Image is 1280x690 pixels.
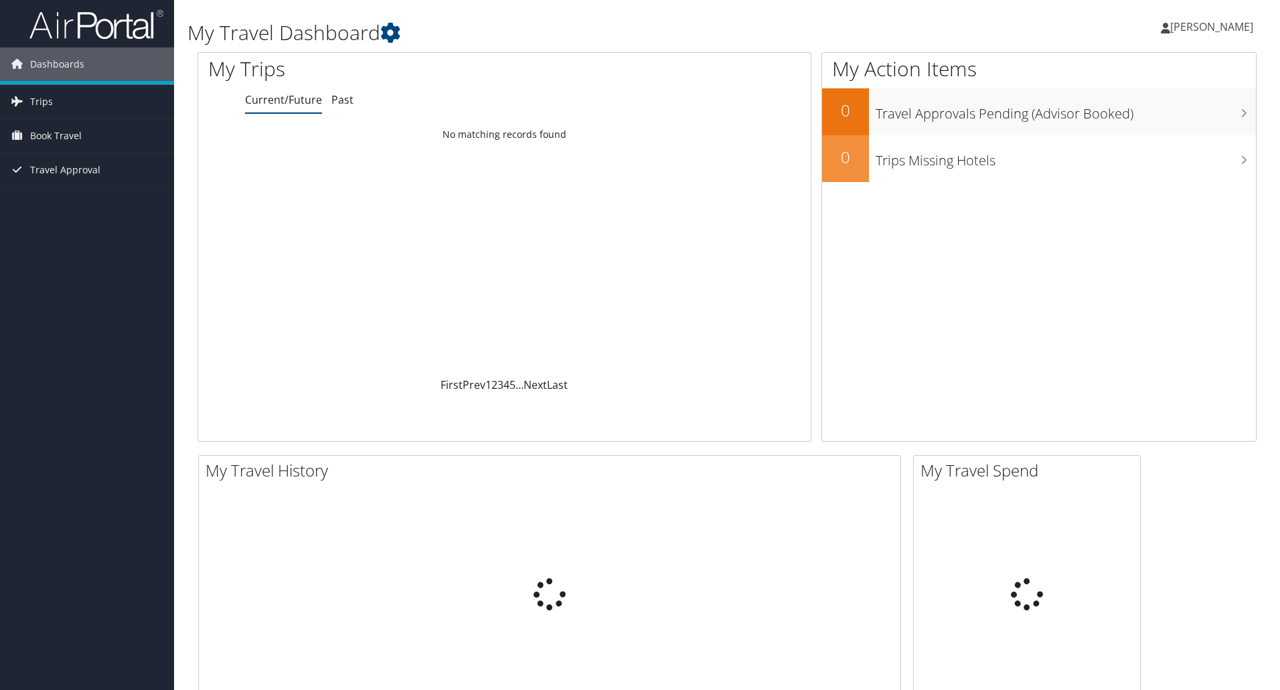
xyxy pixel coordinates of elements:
h3: Trips Missing Hotels [876,145,1256,170]
a: 1 [485,377,491,392]
h3: Travel Approvals Pending (Advisor Booked) [876,98,1256,123]
h1: My Trips [208,55,546,83]
h2: 0 [822,146,869,169]
a: 4 [503,377,509,392]
h2: 0 [822,99,869,122]
a: Current/Future [245,92,322,107]
h2: My Travel Spend [921,459,1140,482]
span: Book Travel [30,119,82,153]
a: Past [331,92,353,107]
a: Next [524,377,547,392]
a: [PERSON_NAME] [1161,7,1267,47]
span: … [515,377,524,392]
a: Prev [463,377,485,392]
h1: My Travel Dashboard [187,19,907,47]
img: airportal-logo.png [29,9,163,40]
a: First [441,377,463,392]
span: [PERSON_NAME] [1170,19,1253,34]
span: Dashboards [30,48,84,81]
h1: My Action Items [822,55,1256,83]
a: 0Trips Missing Hotels [822,135,1256,182]
h2: My Travel History [206,459,900,482]
a: 2 [491,377,497,392]
a: Last [547,377,568,392]
a: 0Travel Approvals Pending (Advisor Booked) [822,88,1256,135]
span: Travel Approval [30,153,100,187]
a: 5 [509,377,515,392]
span: Trips [30,85,53,118]
a: 3 [497,377,503,392]
td: No matching records found [198,122,811,147]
